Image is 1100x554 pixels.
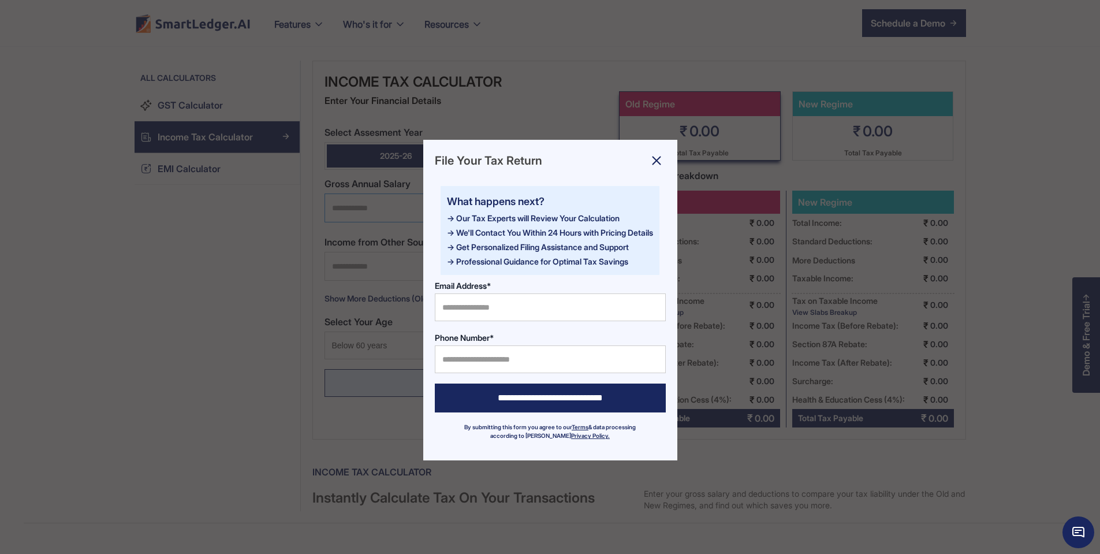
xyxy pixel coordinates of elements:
[447,192,653,211] div: What happens next?
[435,280,666,292] label: Email Address*
[647,151,666,170] img: charm_cross
[571,432,610,439] a: Privacy Policy.
[435,332,666,344] label: Phone Number*
[452,423,648,440] div: By submitting this form you agree to our & data processing according to [PERSON_NAME]
[435,151,666,440] form: Filing_page
[572,423,588,430] a: Terms
[1062,516,1094,548] span: Chat Widget
[447,211,653,269] div: -> Our Tax Experts will Review Your Calculation -> We'll Contact You Within 24 Hours with Pricing...
[435,151,666,170] div: File Your Tax Return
